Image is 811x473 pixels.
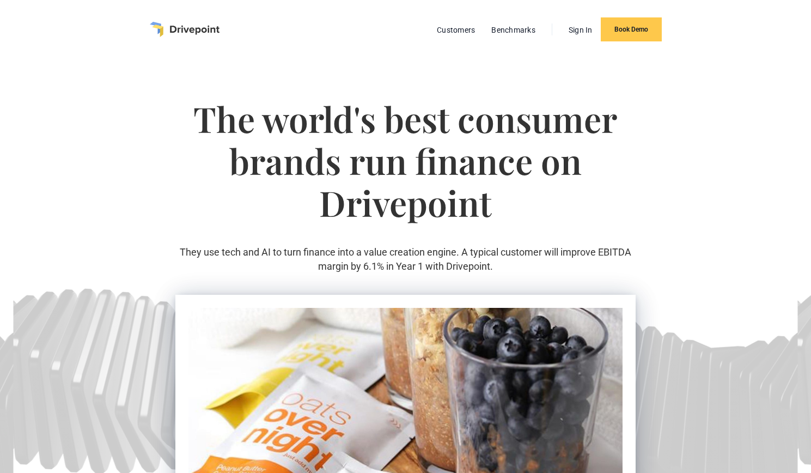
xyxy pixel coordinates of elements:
[601,17,662,41] a: Book Demo
[431,23,480,37] a: Customers
[175,245,636,272] p: They use tech and AI to turn finance into a value creation engine. A typical customer will improv...
[150,22,219,37] a: home
[563,23,598,37] a: Sign In
[486,23,541,37] a: Benchmarks
[175,98,636,245] h1: The world's best consumer brands run finance on Drivepoint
